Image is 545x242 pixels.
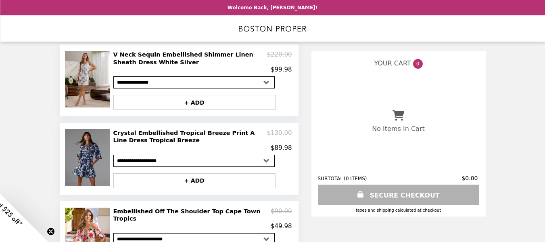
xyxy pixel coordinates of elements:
[65,129,112,186] img: Crystal Embellished Tropical Breeze Print A Line Dress Tropical Breeze
[113,76,275,88] select: Select a product variant
[228,5,317,11] p: Welcome Back, [PERSON_NAME]!
[318,176,344,181] span: SUBTOTAL
[267,51,292,66] p: $220.00
[113,173,276,188] button: + ADD
[318,208,479,213] div: Taxes and Shipping calculated at checkout
[372,125,424,133] p: No Items In Cart
[267,129,292,144] p: $130.00
[65,51,112,107] img: V Neck Sequin Embellished Shimmer Linen Sheath Dress White Silver
[113,155,275,167] select: Select a product variant
[113,95,276,110] button: + ADD
[271,144,292,152] p: $89.98
[461,175,479,181] span: $0.00
[344,176,367,181] span: ( 0 ITEMS )
[113,208,271,223] h2: Embellished Off The Shoulder Top Cape Town Tropics
[47,227,55,236] button: Close teaser
[374,59,411,67] span: YOUR CART
[239,20,307,37] img: Brand Logo
[413,59,423,69] span: 0
[271,208,292,223] p: $90.00
[271,223,292,230] p: $49.98
[113,129,267,144] h2: Crystal Embellished Tropical Breeze Print A Line Dress Tropical Breeze
[271,66,292,73] p: $99.98
[113,51,267,66] h2: V Neck Sequin Embellished Shimmer Linen Sheath Dress White Silver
